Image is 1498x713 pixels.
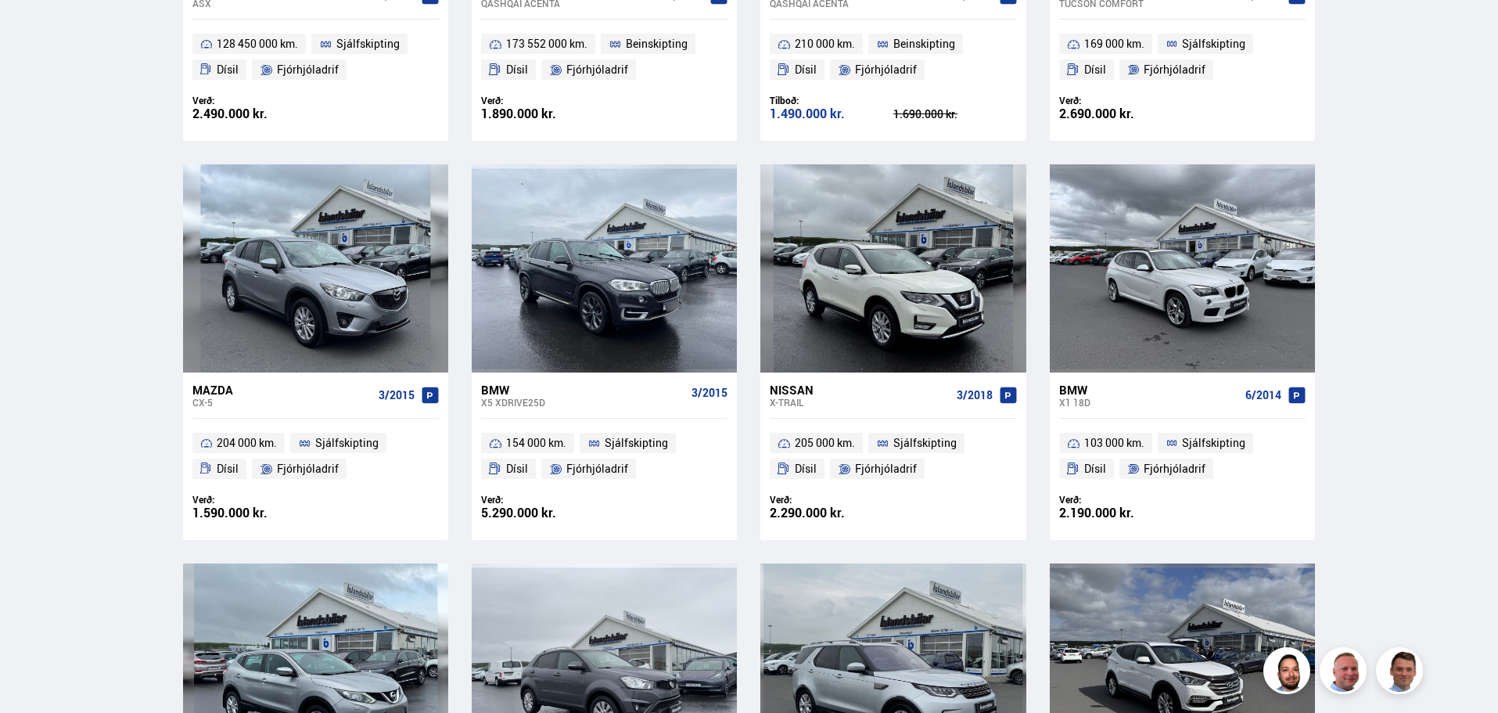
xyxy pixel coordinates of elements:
[1050,373,1315,540] a: BMW X1 18D 6/2014 103 000 km. Sjálfskipting Dísil Fjórhjóladrif Verð: 2.190.000 kr.
[481,506,605,520] div: 5.290.000 kr.
[472,373,737,540] a: BMW X5 XDRIVE25D 3/2015 154 000 km. Sjálfskipting Dísil Fjórhjóladrif Verð: 5.290.000 kr.
[217,459,239,478] span: Dísil
[855,459,917,478] span: Fjórhjóladrif
[855,60,917,79] span: Fjórhjóladrif
[1266,650,1313,697] img: nhp88E3Fdnt1Opn2.png
[506,459,528,478] span: Dísil
[192,506,316,520] div: 1.590.000 kr.
[893,109,1017,120] div: 1.690.000 kr.
[13,6,59,53] button: Open LiveChat chat widget
[1378,650,1425,697] img: FbJEzSuNWCJXmdc-.webp
[770,95,893,106] div: Tilboð:
[1084,434,1144,452] span: 103 000 km.
[315,434,379,452] span: Sjálfskipting
[481,397,685,408] div: X5 XDRIVE25D
[760,373,1026,540] a: Nissan X-Trail 3/2018 205 000 km. Sjálfskipting Dísil Fjórhjóladrif Verð: 2.290.000 kr.
[1059,506,1183,520] div: 2.190.000 kr.
[506,34,587,53] span: 173 552 000 km.
[795,434,855,452] span: 205 000 km.
[192,107,316,121] div: 2.490.000 kr.
[506,434,566,452] span: 154 000 km.
[893,434,957,452] span: Sjálfskipting
[277,459,339,478] span: Fjórhjóladrif
[1182,34,1245,53] span: Sjálfskipting
[183,373,448,540] a: Mazda CX-5 3/2015 204 000 km. Sjálfskipting Dísil Fjórhjóladrif Verð: 1.590.000 kr.
[1084,34,1144,53] span: 169 000 km.
[277,60,339,79] span: Fjórhjóladrif
[1182,434,1245,452] span: Sjálfskipting
[566,459,628,478] span: Fjórhjóladrif
[217,60,239,79] span: Dísil
[1322,650,1369,697] img: siFngHWaQ9KaOqBr.png
[506,60,528,79] span: Dísil
[1059,383,1239,397] div: BMW
[1059,397,1239,408] div: X1 18D
[605,434,668,452] span: Sjálfskipting
[893,34,955,53] span: Beinskipting
[192,383,372,397] div: Mazda
[795,34,855,53] span: 210 000 km.
[192,494,316,506] div: Verð:
[217,34,298,53] span: 128 450 000 km.
[626,34,688,53] span: Beinskipting
[1144,60,1205,79] span: Fjórhjóladrif
[770,506,893,520] div: 2.290.000 kr.
[481,95,605,106] div: Verð:
[957,389,993,402] span: 3/2018
[1059,95,1183,106] div: Verð:
[770,107,893,121] div: 1.490.000 kr.
[481,383,685,397] div: BMW
[217,434,277,452] span: 204 000 km.
[481,494,605,506] div: Verð:
[795,60,817,79] span: Dísil
[1059,107,1183,121] div: 2.690.000 kr.
[566,60,628,79] span: Fjórhjóladrif
[336,34,400,53] span: Sjálfskipting
[770,494,893,506] div: Verð:
[770,397,950,408] div: X-Trail
[1084,459,1106,478] span: Dísil
[1245,389,1281,402] span: 6/2014
[1059,494,1183,506] div: Verð:
[770,383,950,397] div: Nissan
[192,95,316,106] div: Verð:
[1084,60,1106,79] span: Dísil
[481,107,605,121] div: 1.890.000 kr.
[795,459,817,478] span: Dísil
[379,389,415,402] span: 3/2015
[1144,459,1205,478] span: Fjórhjóladrif
[192,397,372,408] div: CX-5
[692,387,727,399] span: 3/2015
